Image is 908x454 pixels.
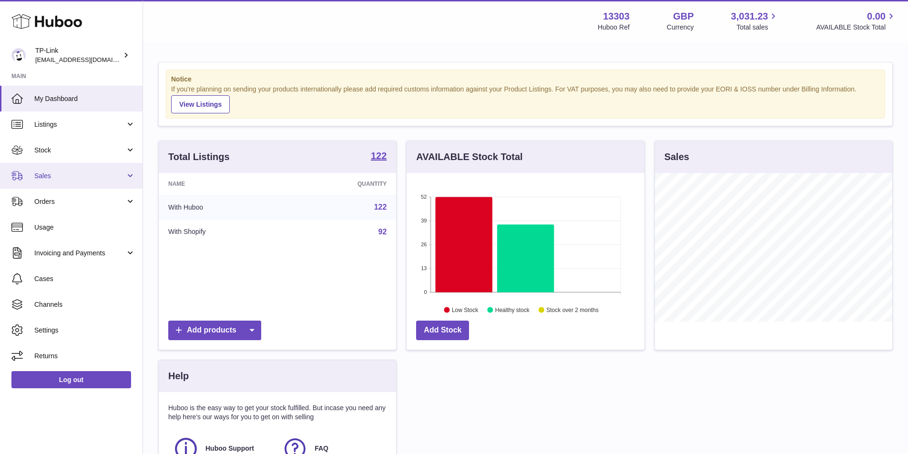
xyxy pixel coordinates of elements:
[34,120,125,129] span: Listings
[159,173,287,195] th: Name
[168,151,230,163] h3: Total Listings
[315,444,328,453] span: FAQ
[371,151,387,161] strong: 122
[731,10,779,32] a: 3,031.23 Total sales
[371,151,387,162] a: 122
[598,23,630,32] div: Huboo Ref
[378,228,387,236] a: 92
[34,172,125,181] span: Sales
[34,197,125,206] span: Orders
[816,10,897,32] a: 0.00 AVAILABLE Stock Total
[34,94,135,103] span: My Dashboard
[664,151,689,163] h3: Sales
[416,151,522,163] h3: AVAILABLE Stock Total
[421,194,427,200] text: 52
[736,23,779,32] span: Total sales
[11,48,26,62] img: gaby.chen@tp-link.com
[171,75,880,84] strong: Notice
[168,321,261,340] a: Add products
[421,218,427,223] text: 39
[34,249,125,258] span: Invoicing and Payments
[34,352,135,361] span: Returns
[34,274,135,283] span: Cases
[159,220,287,244] td: With Shopify
[168,370,189,383] h3: Help
[374,203,387,211] a: 122
[35,56,140,63] span: [EMAIL_ADDRESS][DOMAIN_NAME]
[673,10,694,23] strong: GBP
[495,306,530,313] text: Healthy stock
[731,10,768,23] span: 3,031.23
[867,10,886,23] span: 0.00
[171,85,880,113] div: If you're planning on sending your products internationally please add required customs informati...
[11,371,131,388] a: Log out
[34,300,135,309] span: Channels
[421,265,427,271] text: 13
[171,95,230,113] a: View Listings
[603,10,630,23] strong: 13303
[421,242,427,247] text: 26
[34,326,135,335] span: Settings
[34,223,135,232] span: Usage
[287,173,397,195] th: Quantity
[816,23,897,32] span: AVAILABLE Stock Total
[416,321,469,340] a: Add Stock
[547,306,599,313] text: Stock over 2 months
[34,146,125,155] span: Stock
[452,306,479,313] text: Low Stock
[667,23,694,32] div: Currency
[205,444,254,453] span: Huboo Support
[168,404,387,422] p: Huboo is the easy way to get your stock fulfilled. But incase you need any help here's our ways f...
[424,289,427,295] text: 0
[35,46,121,64] div: TP-Link
[159,195,287,220] td: With Huboo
